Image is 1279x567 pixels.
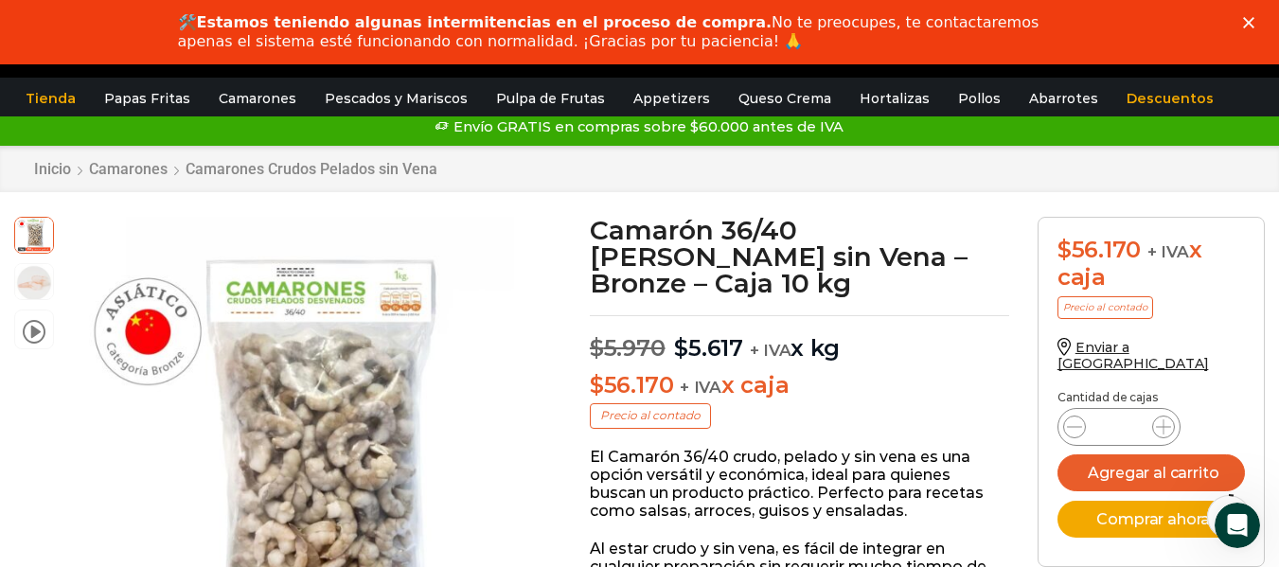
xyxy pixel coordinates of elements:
a: Queso Crema [729,80,841,116]
a: Descuentos [1117,80,1223,116]
span: $ [1057,236,1072,263]
span: + IVA [680,378,721,397]
a: Abarrotes [1020,80,1108,116]
a: Appetizers [624,80,719,116]
p: Precio al contado [1057,296,1153,319]
p: El Camarón 36/40 crudo, pelado y sin vena es una opción versátil y económica, ideal para quienes ... [590,448,1009,521]
bdi: 56.170 [1057,236,1141,263]
a: Enviar a [GEOGRAPHIC_DATA] [1057,339,1209,372]
span: $ [590,371,604,399]
a: Tienda [16,80,85,116]
p: Cantidad de cajas [1057,391,1245,404]
bdi: 5.617 [674,334,743,362]
bdi: 5.970 [590,334,666,362]
a: Camarones [209,80,306,116]
span: $ [674,334,688,362]
p: Precio al contado [590,403,711,428]
span: $ [590,334,604,362]
span: Camaron 36/40 RPD Bronze [15,215,53,253]
a: Pescados y Mariscos [315,80,477,116]
a: Hortalizas [850,80,939,116]
span: 36/40 rpd bronze [15,264,53,302]
a: Pulpa de Frutas [487,80,614,116]
p: x caja [590,372,1009,399]
a: Camarones Crudos Pelados sin Vena [185,160,438,178]
div: x caja [1057,237,1245,292]
span: + IVA [750,341,791,360]
nav: Breadcrumb [33,160,438,178]
a: Papas Fritas [95,80,200,116]
b: Estamos teniendo algunas intermitencias en el proceso de compra. [197,13,773,31]
div: Cerrar [1243,17,1262,28]
bdi: 56.170 [590,371,673,399]
button: Agregar al carrito [1057,454,1245,491]
a: Inicio [33,160,72,178]
a: Camarones [88,160,169,178]
p: x kg [590,315,1009,363]
div: 🛠️ No te preocupes, te contactaremos apenas el sistema esté funcionando con normalidad. ¡Gracias ... [178,13,1072,51]
h1: Camarón 36/40 [PERSON_NAME] sin Vena – Bronze – Caja 10 kg [590,217,1009,296]
span: + IVA [1147,242,1189,261]
input: Product quantity [1101,414,1137,440]
iframe: Intercom live chat [1215,503,1260,548]
button: Comprar ahora [1057,501,1245,538]
a: Pollos [949,80,1010,116]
